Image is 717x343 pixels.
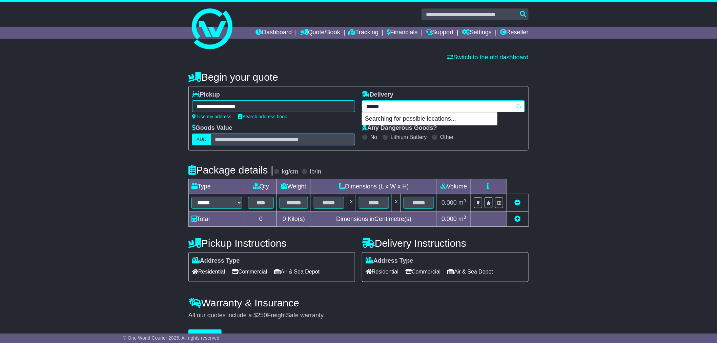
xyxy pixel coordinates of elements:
span: Commercial [232,266,267,277]
typeahead: Please provide city [362,100,525,112]
span: m [458,199,466,206]
td: Total [189,212,245,227]
a: Financials [387,27,418,39]
a: Tracking [349,27,378,39]
label: Pickup [192,91,220,99]
sup: 3 [464,215,466,220]
label: AUD [192,134,211,145]
span: 250 [257,312,267,319]
label: Other [440,134,454,140]
h4: Warranty & Insurance [188,297,529,308]
span: Commercial [405,266,441,277]
td: Kilo(s) [277,212,311,227]
td: 0 [245,212,277,227]
label: kg/cm [282,168,298,176]
label: Goods Value [192,124,232,132]
a: Settings [462,27,492,39]
a: Dashboard [255,27,292,39]
h4: Delivery Instructions [362,238,529,249]
td: Dimensions in Centimetre(s) [311,212,437,227]
span: 0 [283,216,286,222]
span: m [458,216,466,222]
span: Air & Sea Depot [274,266,320,277]
td: x [347,194,356,212]
a: Switch to the old dashboard [447,54,529,61]
label: Delivery [362,91,393,99]
label: Address Type [192,257,240,265]
p: Searching for possible locations... [362,113,497,125]
td: Qty [245,179,277,194]
td: Weight [277,179,311,194]
a: Use my address [192,114,231,119]
div: All our quotes include a $ FreightSafe warranty. [188,312,529,319]
a: Add new item [514,216,520,222]
span: Residential [192,266,225,277]
label: Any Dangerous Goods? [362,124,437,132]
h4: Pickup Instructions [188,238,355,249]
td: Type [189,179,245,194]
label: Lithium Battery [391,134,427,140]
h4: Package details | [188,164,273,176]
label: Address Type [366,257,413,265]
sup: 3 [464,198,466,203]
label: No [370,134,377,140]
a: Quote/Book [300,27,340,39]
a: Support [426,27,453,39]
span: 0.000 [442,199,457,206]
h4: Begin your quote [188,72,529,83]
a: Reseller [500,27,529,39]
td: Dimensions (L x W x H) [311,179,437,194]
span: 0.000 [442,216,457,222]
label: lb/in [310,168,321,176]
a: Search address book [238,114,287,119]
td: x [392,194,401,212]
a: Remove this item [514,199,520,206]
td: Volume [437,179,471,194]
button: Get Quotes [188,329,222,341]
span: © One World Courier 2025. All rights reserved. [123,335,221,341]
span: Residential [366,266,398,277]
span: Air & Sea Depot [448,266,493,277]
